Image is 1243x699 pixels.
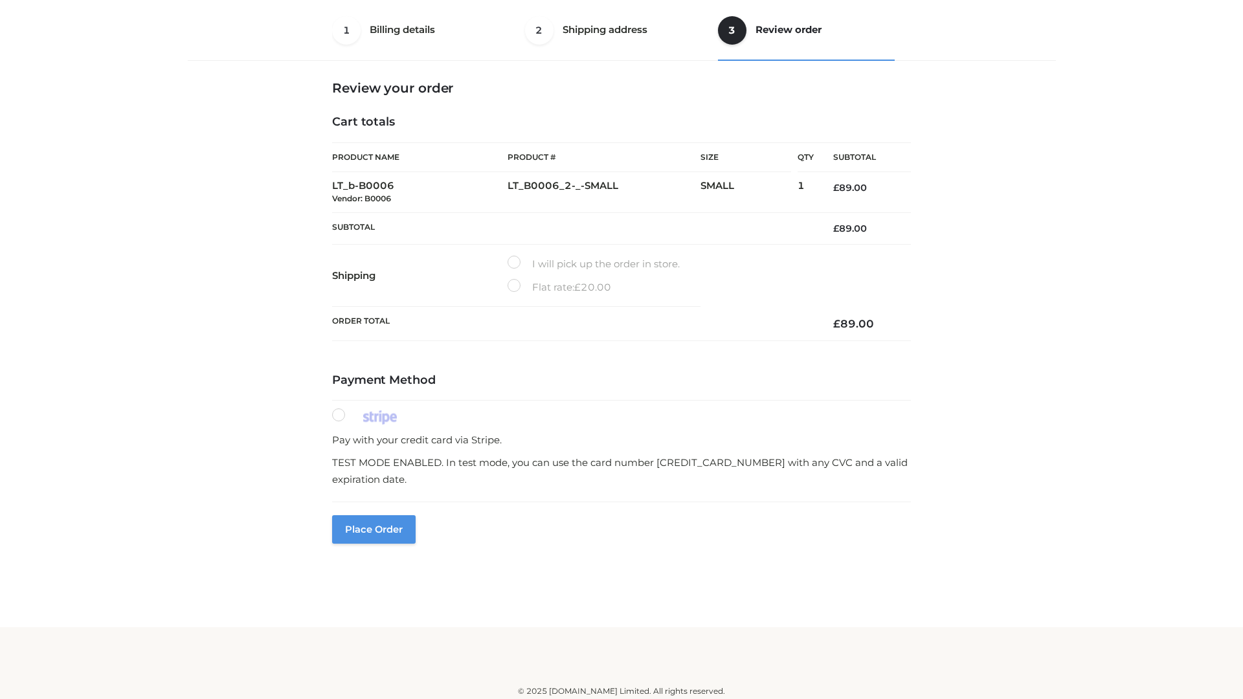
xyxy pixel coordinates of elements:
th: Order Total [332,307,814,341]
bdi: 20.00 [574,281,611,293]
td: 1 [798,172,814,213]
button: Place order [332,515,416,544]
h3: Review your order [332,80,911,96]
div: © 2025 [DOMAIN_NAME] Limited. All rights reserved. [192,685,1051,698]
span: £ [833,317,840,330]
h4: Cart totals [332,115,911,129]
td: LT_b-B0006 [332,172,508,213]
bdi: 89.00 [833,317,874,330]
th: Product Name [332,142,508,172]
th: Subtotal [814,143,911,172]
span: £ [833,182,839,194]
span: £ [574,281,581,293]
label: Flat rate: [508,279,611,296]
th: Shipping [332,245,508,307]
th: Product # [508,142,700,172]
small: Vendor: B0006 [332,194,391,203]
th: Size [700,143,791,172]
p: Pay with your credit card via Stripe. [332,432,911,449]
td: SMALL [700,172,798,213]
th: Subtotal [332,212,814,244]
bdi: 89.00 [833,223,867,234]
p: TEST MODE ENABLED. In test mode, you can use the card number [CREDIT_CARD_NUMBER] with any CVC an... [332,454,911,487]
h4: Payment Method [332,373,911,388]
bdi: 89.00 [833,182,867,194]
td: LT_B0006_2-_-SMALL [508,172,700,213]
span: £ [833,223,839,234]
th: Qty [798,142,814,172]
label: I will pick up the order in store. [508,256,680,272]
